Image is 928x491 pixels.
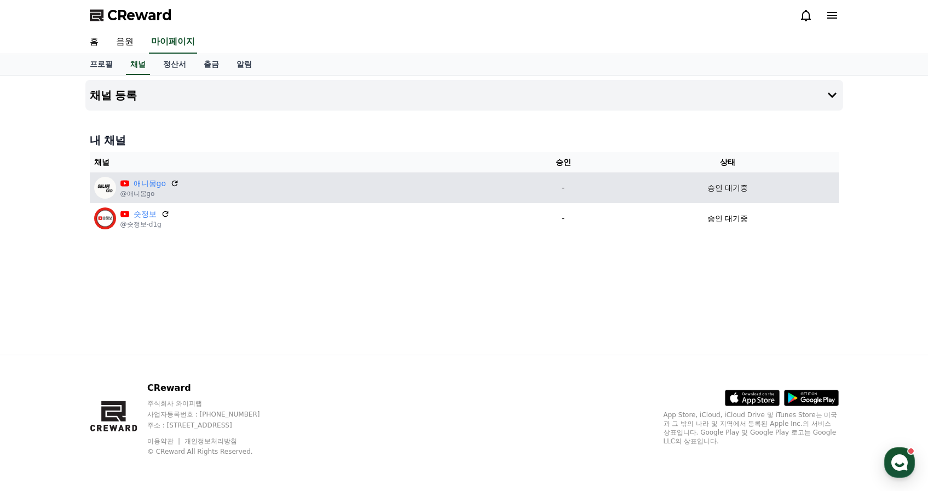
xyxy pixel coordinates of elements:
a: CReward [90,7,172,24]
a: 출금 [195,54,228,75]
img: 애니몽go [94,177,116,199]
span: 설정 [169,363,182,372]
p: 사업자등록번호 : [PHONE_NUMBER] [147,410,281,419]
h4: 내 채널 [90,132,839,148]
a: 이용약관 [147,437,182,445]
p: 주소 : [STREET_ADDRESS] [147,421,281,430]
span: 홈 [34,363,41,372]
a: 정산서 [154,54,195,75]
th: 채널 [90,152,510,172]
p: App Store, iCloud, iCloud Drive 및 iTunes Store는 미국과 그 밖의 나라 및 지역에서 등록된 Apple Inc.의 서비스 상표입니다. Goo... [664,411,839,446]
span: CReward [107,7,172,24]
a: 음원 [107,31,142,54]
button: 채널 등록 [85,80,843,111]
th: 상태 [617,152,839,172]
a: 설정 [141,347,210,374]
a: 홈 [81,31,107,54]
a: 채널 [126,54,150,75]
th: 승인 [509,152,617,172]
p: 승인 대기중 [707,213,748,224]
p: CReward [147,382,281,395]
p: 승인 대기중 [707,182,748,194]
a: 프로필 [81,54,122,75]
p: 주식회사 와이피랩 [147,399,281,408]
a: 숏정보 [134,209,157,220]
a: 대화 [72,347,141,374]
a: 애니몽go [134,178,166,189]
p: © CReward All Rights Reserved. [147,447,281,456]
a: 홈 [3,347,72,374]
a: 개인정보처리방침 [185,437,237,445]
a: 마이페이지 [149,31,197,54]
p: @숏정보-d1g [120,220,170,229]
span: 대화 [100,364,113,373]
a: 알림 [228,54,261,75]
p: - [514,213,613,224]
p: - [514,182,613,194]
h4: 채널 등록 [90,89,137,101]
p: @애니몽go [120,189,179,198]
img: 숏정보 [94,207,116,229]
